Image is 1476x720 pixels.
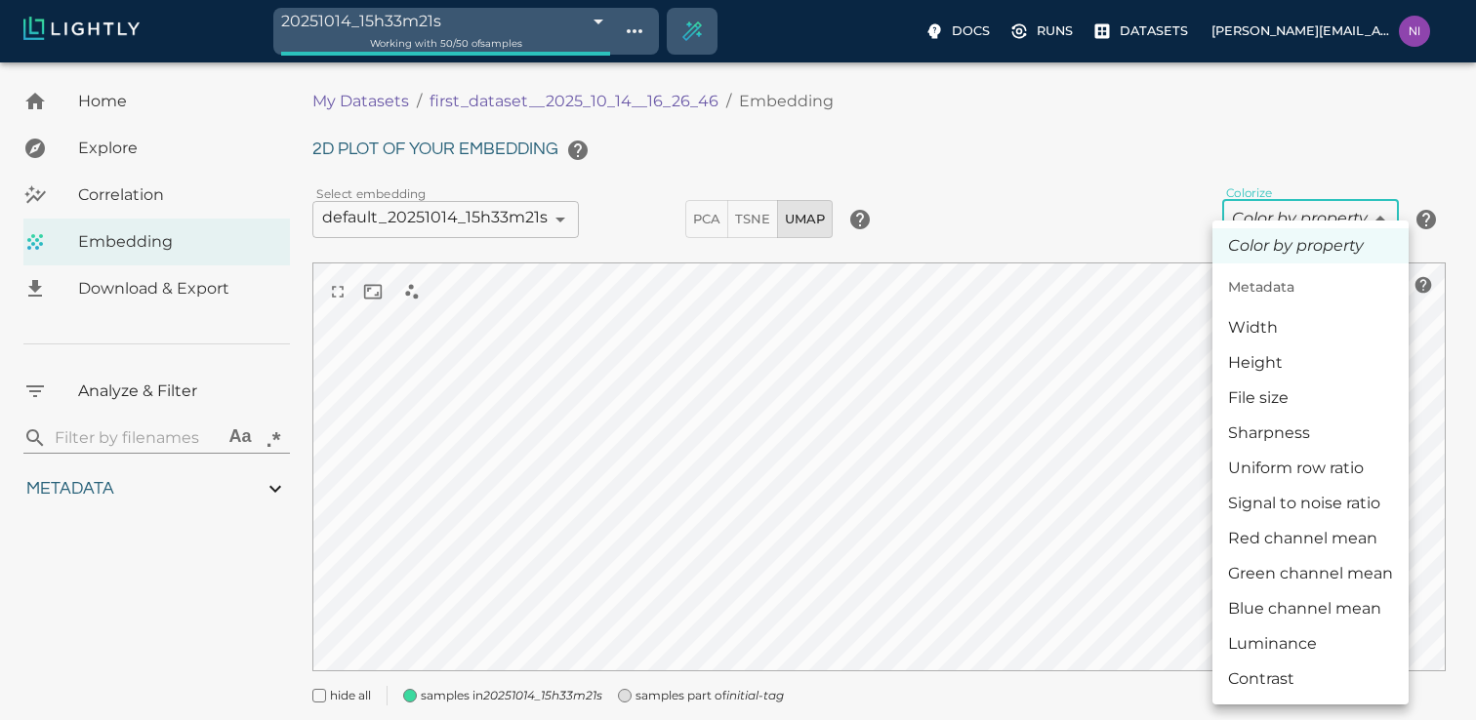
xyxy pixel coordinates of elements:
li: Red channel mean [1212,521,1409,556]
li: Width [1212,310,1409,345]
li: Signal to noise ratio [1212,486,1409,521]
li: Metadata [1212,263,1409,310]
li: Sharpness [1212,416,1409,451]
li: Height [1212,345,1409,380]
li: File size [1212,380,1409,416]
li: Luminance [1212,626,1409,661]
li: Green channel mean [1212,556,1409,591]
li: Blue channel mean [1212,591,1409,626]
i: Color by property [1228,234,1364,258]
li: Contrast [1212,661,1409,697]
li: Uniform row ratio [1212,451,1409,486]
